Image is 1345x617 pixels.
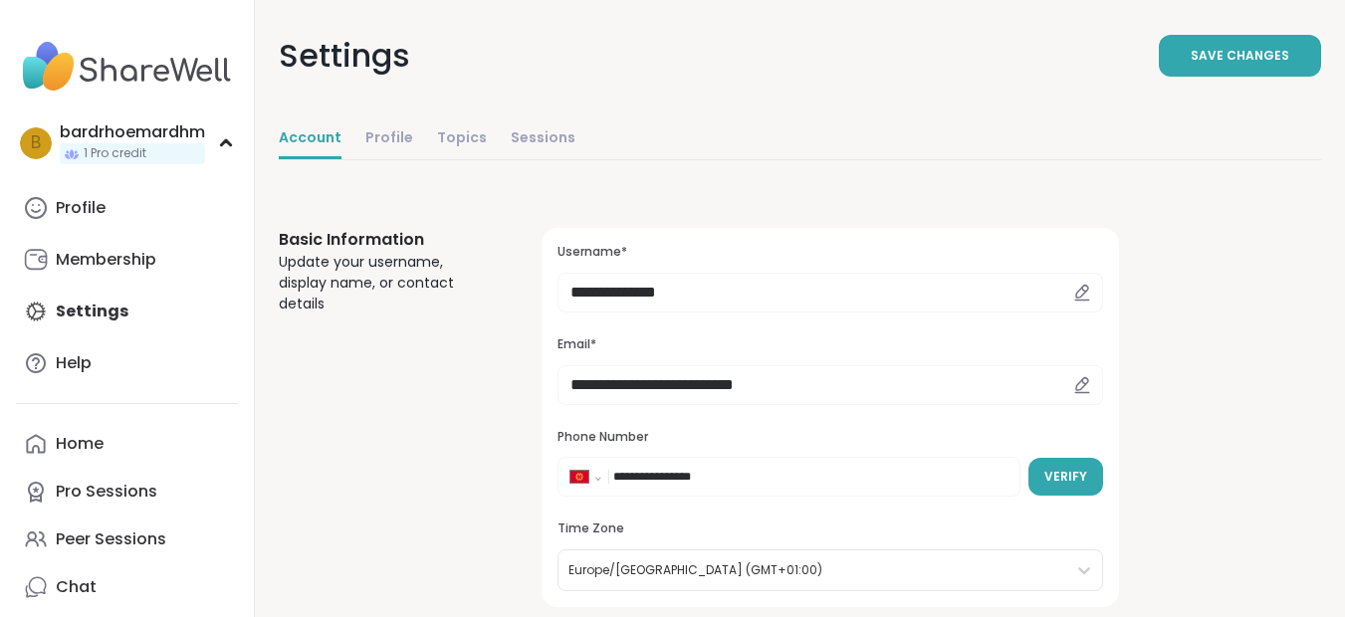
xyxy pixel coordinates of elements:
div: Peer Sessions [56,528,166,550]
button: Verify [1028,458,1103,496]
span: b [31,130,41,156]
a: Account [279,119,341,159]
a: Topics [437,119,487,159]
a: Chat [16,563,238,611]
span: 1 Pro credit [84,145,146,162]
span: Save Changes [1191,47,1289,65]
div: Chat [56,576,97,598]
h3: Time Zone [558,520,1103,537]
a: Help [16,339,238,387]
a: Peer Sessions [16,515,238,563]
a: Profile [365,119,413,159]
a: Membership [16,236,238,284]
a: Home [16,420,238,468]
a: Sessions [511,119,575,159]
div: Home [56,433,104,455]
div: Membership [56,249,156,271]
span: Verify [1044,468,1087,486]
h3: Username* [558,244,1103,261]
div: Help [56,352,92,374]
button: Save Changes [1159,35,1321,77]
h3: Phone Number [558,429,1103,446]
a: Profile [16,184,238,232]
img: ShareWell Nav Logo [16,32,238,102]
h3: Email* [558,336,1103,353]
h3: Basic Information [279,228,494,252]
div: Profile [56,197,106,219]
div: Settings [279,32,410,80]
a: Pro Sessions [16,468,238,515]
div: Update your username, display name, or contact details [279,252,494,314]
div: bardrhoemardhm [60,121,205,143]
div: Pro Sessions [56,481,157,503]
